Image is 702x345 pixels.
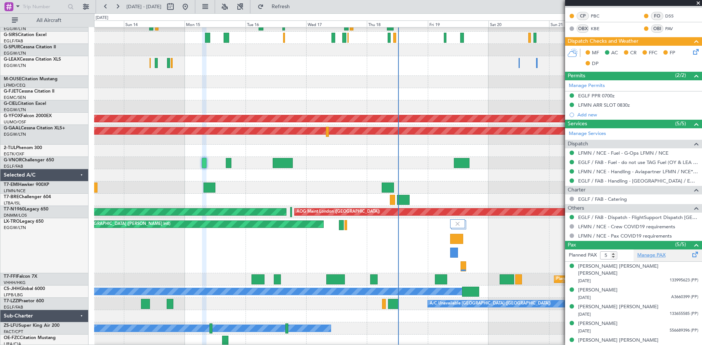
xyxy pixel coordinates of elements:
div: Unplanned Maint [GEOGRAPHIC_DATA] ([PERSON_NAME] Intl) [50,219,170,230]
span: (5/5) [675,120,686,128]
a: LFMD/CEQ [4,83,25,88]
span: (2/2) [675,71,686,79]
div: [PERSON_NAME] [578,320,618,328]
a: M-OUSECitation Mustang [4,77,58,81]
div: [PERSON_NAME] [578,287,618,294]
a: VHHH/HKG [4,280,26,286]
span: DP [592,60,599,68]
span: G-CIEL [4,101,17,106]
span: Charter [568,186,586,194]
a: OE-FZCCitation Mustang [4,336,56,340]
a: Manage Permits [569,82,605,90]
span: 2-TIJL [4,146,16,150]
span: [DATE] [578,312,591,317]
div: [DATE] [96,15,108,21]
div: A/C Unavailable [GEOGRAPHIC_DATA] ([GEOGRAPHIC_DATA]) [430,298,551,309]
div: [PERSON_NAME] [PERSON_NAME] [578,303,658,311]
a: PAV [665,25,682,32]
a: ZS-LFUSuper King Air 200 [4,323,60,328]
a: G-VNORChallenger 650 [4,158,54,162]
a: EGGW/LTN [4,63,26,68]
span: (5/5) [675,241,686,248]
span: M-OUSE [4,77,22,81]
input: Trip Number [23,1,65,12]
span: T7-BRE [4,195,19,199]
span: ZS-LFU [4,323,19,328]
span: MF [592,49,599,57]
a: G-CIELCitation Excel [4,101,46,106]
div: Sun 14 [124,20,185,27]
span: 133655585 (PP) [670,311,698,317]
a: EGTK/OXF [4,151,24,157]
span: 556689396 (PP) [670,328,698,334]
span: Services [568,120,587,128]
span: G-GAAL [4,126,21,130]
span: [DATE] [578,295,591,300]
div: Thu 18 [367,20,427,27]
a: T7-N1960Legacy 650 [4,207,48,212]
a: EGLF / FAB - Catering [578,196,627,202]
span: T7-EMI [4,183,18,187]
span: G-SIRS [4,33,18,37]
span: Dispatch Checks and Weather [568,37,638,46]
span: [DATE] [578,278,591,284]
div: FO [651,12,663,20]
div: Add new [577,112,698,118]
a: Manage Services [569,130,606,138]
span: G-FJET [4,89,19,94]
button: All Aircraft [8,14,81,26]
span: [DATE] - [DATE] [126,3,161,10]
a: LFMN / NCE - Pax COVID19 requirements [578,233,672,239]
div: Sat 20 [488,20,549,27]
span: Others [568,204,584,213]
a: LFPB/LBG [4,292,23,298]
a: LFMN / NCE - Fuel - G-Ops LFMN / NCE [578,150,669,156]
div: [PERSON_NAME] [PERSON_NAME] [578,337,658,344]
div: EGLF PPR 0700z [578,93,615,99]
div: Fri 19 [428,20,488,27]
a: KBE [591,25,608,32]
span: G-SPUR [4,45,20,49]
a: G-SPURCessna Citation II [4,45,56,49]
a: CS-JHHGlobal 6000 [4,287,45,291]
a: LTBA/ISL [4,200,20,206]
div: OBX [577,25,589,33]
a: EGGW/LTN [4,225,26,230]
div: [PERSON_NAME] [PERSON_NAME] [PERSON_NAME] [578,263,698,277]
img: gray-close.svg [454,220,461,227]
a: G-LEAXCessna Citation XLS [4,57,61,62]
a: T7-EMIHawker 900XP [4,183,49,187]
div: Planned Maint Tianjin ([GEOGRAPHIC_DATA]) [556,274,643,285]
a: LFMN / NCE - Crew COVID19 requirements [578,223,675,230]
span: A3660399 (PP) [671,294,698,300]
span: All Aircraft [19,18,78,23]
a: T7-BREChallenger 604 [4,195,51,199]
span: AC [611,49,618,57]
span: T7-LZZI [4,299,19,303]
a: G-FJETCessna Citation II [4,89,54,94]
span: 133995623 (PP) [670,277,698,284]
a: EGLF/FAB [4,304,23,310]
div: LFMN ARR SLOT 0830z [578,102,630,108]
span: [DATE] [578,328,591,334]
span: FFC [649,49,657,57]
a: G-GAALCessna Citation XLS+ [4,126,65,130]
a: LX-TROLegacy 650 [4,219,44,224]
div: Sun 21 [549,20,610,27]
div: Mon 15 [185,20,245,27]
span: CR [630,49,637,57]
a: T7-FFIFalcon 7X [4,274,37,279]
a: EGGW/LTN [4,132,26,137]
span: OE-FZC [4,336,20,340]
span: G-YFOX [4,114,21,118]
span: Dispatch [568,140,588,148]
a: EGLF/FAB [4,38,23,44]
span: Refresh [265,4,296,9]
a: FACT/CPT [4,329,23,335]
div: Tue 16 [246,20,306,27]
a: EGGW/LTN [4,26,26,32]
a: G-YFOXFalcon 2000EX [4,114,52,118]
a: DSS [665,13,682,19]
a: EGLF / FAB - Fuel - do not use TAG Fuel (OY & LEA only) EGLF / FAB [578,159,698,165]
a: DNMM/LOS [4,213,27,218]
